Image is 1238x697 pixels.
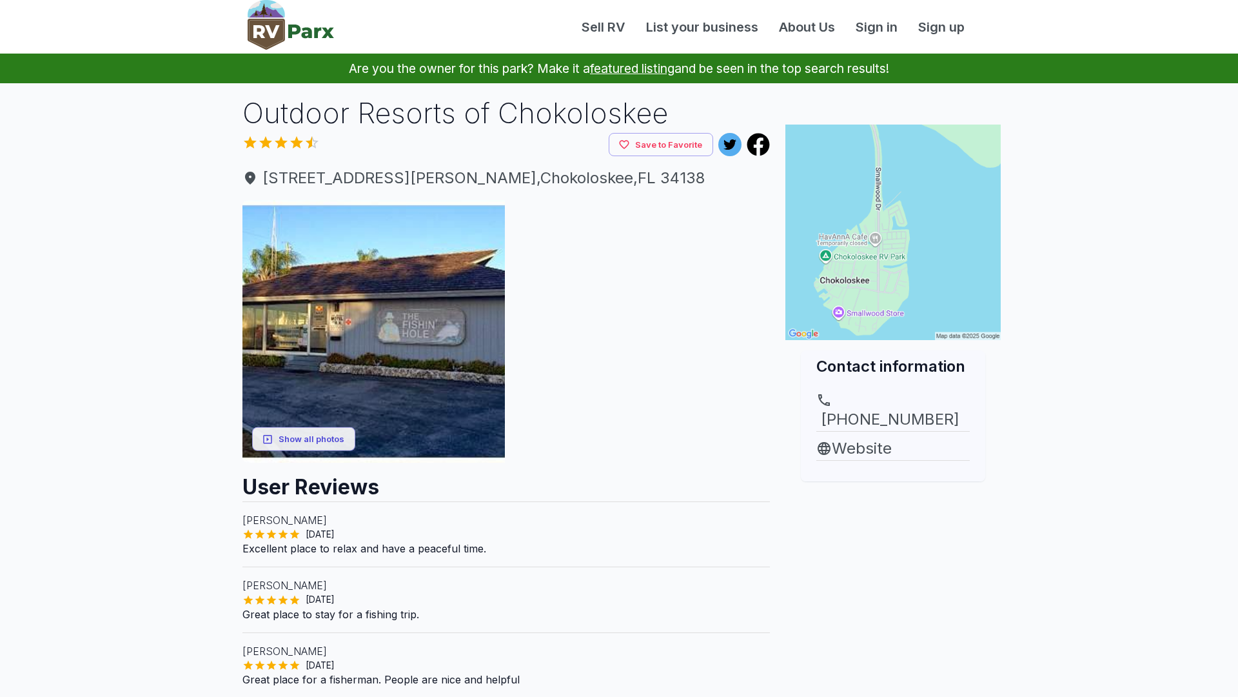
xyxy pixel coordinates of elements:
button: Save to Favorite [609,133,713,157]
img: Map for Outdoor Resorts of Chokoloskee [785,125,1001,340]
span: [DATE] [300,593,340,606]
a: Sign up [908,17,975,37]
img: AAcXr8r9YfVXD4OzSUqCvk3YFun-rqUY2hWfyFVqHik1ROJf2t4Inp2aAxISdQuF3OaMjzKd2R-6pQqObSuKXrexs-2zj_1m0... [507,200,637,330]
span: [DATE] [300,528,340,541]
a: featured listing [590,61,674,76]
h2: Contact information [816,356,970,377]
p: [PERSON_NAME] [242,643,770,659]
p: Excellent place to relax and have a peaceful time. [242,541,770,556]
h1: Outdoor Resorts of Chokoloskee [242,94,770,133]
p: Great place to stay for a fishing trip. [242,607,770,622]
p: Are you the owner for this park? Make it a and be seen in the top search results! [15,54,1223,83]
a: [PHONE_NUMBER] [816,392,970,431]
img: AAcXr8qKu2DHk0Bw8N6SoU-J4Ev_Up4WuDaOoV9LKaugsKCHED68znxgMXJz9WutBAiT98gYuKIro_N4XqsIuqNdUIEqxBoyZ... [640,200,770,330]
a: Website [816,437,970,460]
h2: User Reviews [242,463,770,501]
a: About Us [769,17,845,37]
p: [PERSON_NAME] [242,512,770,528]
a: Sell RV [571,17,636,37]
a: List your business [636,17,769,37]
button: Show all photos [252,427,355,451]
a: Sign in [845,17,908,37]
img: AAcXr8qsmNs3dVxQMeTIFlNrnPj3klNATGC2JtF_Lw9HpEL5VqDRBphdCjY2nAEzLgMh1sUB3Kep8MA17lVCjldO2N3lfHtyD... [242,200,505,463]
img: AAcXr8pRQaQW4w-O0cSgfwTj7rTCTMIQbQOBddXDesDbd7GsoEUZKwYi4WcCZu7yNHh1aXQJRXbDX-hQ-oODHc6tlPOUNSh1D... [640,333,770,463]
a: [STREET_ADDRESS][PERSON_NAME],Chokoloskee,FL 34138 [242,167,770,190]
span: [STREET_ADDRESS][PERSON_NAME] , Chokoloskee , FL 34138 [242,167,770,190]
p: [PERSON_NAME] [242,578,770,593]
span: [DATE] [300,659,340,672]
img: AAcXr8q0uuC0iqy8G4_OifKCdsl2mhpKGqFfJ2FbN2yIzSf7bJxk7cbxufJR2QZEmcKfjDOZhzTh4sstMQB25LqmyG4BzmRXI... [507,333,637,463]
p: Great place for a fisherman. People are nice and helpful [242,672,770,687]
